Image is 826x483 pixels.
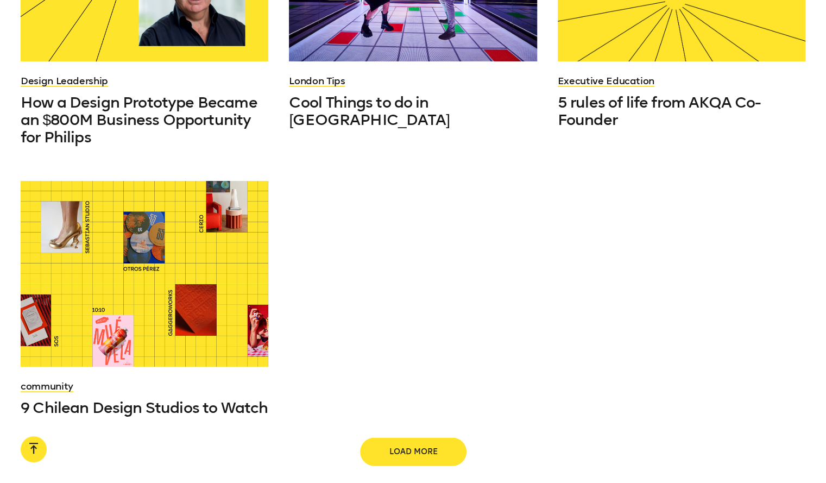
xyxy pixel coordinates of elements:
a: How a Design Prototype Became an $800M Business Opportunity for Philips [21,94,268,146]
span: 5 rules of life from AKQA Co-Founder [558,93,761,129]
a: Cool Things to do in [GEOGRAPHIC_DATA] [289,94,537,129]
a: 9 Chilean Design Studios to Watch [21,399,268,417]
a: community [21,380,73,392]
a: Executive Education [558,75,654,87]
a: 5 rules of life from AKQA Co-Founder [558,94,805,129]
a: Design Leadership [21,75,108,87]
span: How a Design Prototype Became an $800M Business Opportunity for Philips [21,93,257,146]
span: 9 Chilean Design Studios to Watch [21,399,268,417]
button: Load more [361,438,465,465]
span: Load more [379,446,448,457]
a: London Tips [289,75,345,87]
span: Cool Things to do in [GEOGRAPHIC_DATA] [289,93,450,129]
